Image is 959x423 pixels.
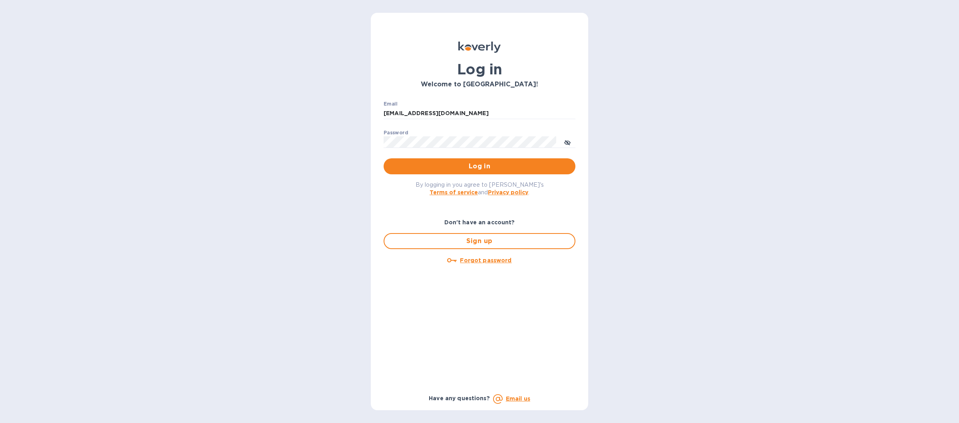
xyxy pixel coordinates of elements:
b: Don't have an account? [444,219,515,225]
button: toggle password visibility [559,134,575,150]
img: Koverly [458,42,501,53]
span: Sign up [391,236,568,246]
span: Log in [390,162,569,171]
a: Email us [506,395,530,402]
u: Forgot password [460,257,511,263]
b: Have any questions? [429,395,490,401]
span: By logging in you agree to [PERSON_NAME]'s and . [416,182,544,196]
a: Terms of service [430,189,478,196]
input: Enter email address [384,108,575,120]
label: Email [384,102,398,106]
button: Log in [384,158,575,174]
button: Sign up [384,233,575,249]
a: Privacy policy [488,189,528,196]
h3: Welcome to [GEOGRAPHIC_DATA]! [384,81,575,88]
h1: Log in [384,61,575,78]
label: Password [384,130,408,135]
